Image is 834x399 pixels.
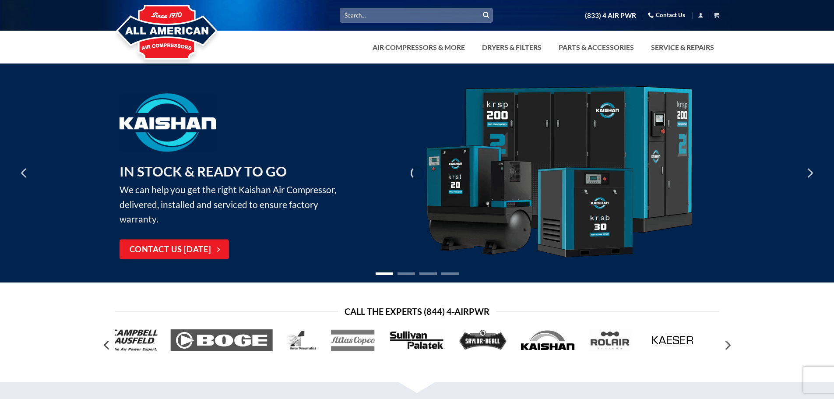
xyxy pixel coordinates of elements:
a: Contact Us [DATE] [120,240,229,260]
span: Call the Experts (844) 4-AirPwr [345,304,489,318]
a: Parts & Accessories [553,39,639,56]
a: Air Compressors & More [367,39,470,56]
a: Contact Us [648,8,685,22]
li: Page dot 3 [419,272,437,275]
button: Next [802,151,817,195]
li: Page dot 2 [398,272,415,275]
a: Dryers & Filters [477,39,547,56]
li: Page dot 4 [441,272,459,275]
li: Page dot 1 [376,272,393,275]
a: Login [698,10,704,21]
p: We can help you get the right Kaishan Air Compressor, delivered, installed and serviced to ensure... [120,161,349,226]
button: Previous [99,337,115,354]
a: (833) 4 AIR PWR [585,8,636,23]
span: Contact Us [DATE] [130,244,211,256]
strong: IN STOCK & READY TO GO [120,163,287,180]
a: Service & Repairs [646,39,719,56]
button: Submit [479,9,493,22]
img: Kaishan [423,86,695,260]
button: Previous [17,151,32,195]
button: Next [719,337,735,354]
a: View cart [714,10,719,21]
input: Search… [340,8,493,22]
img: Kaishan [120,93,216,152]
